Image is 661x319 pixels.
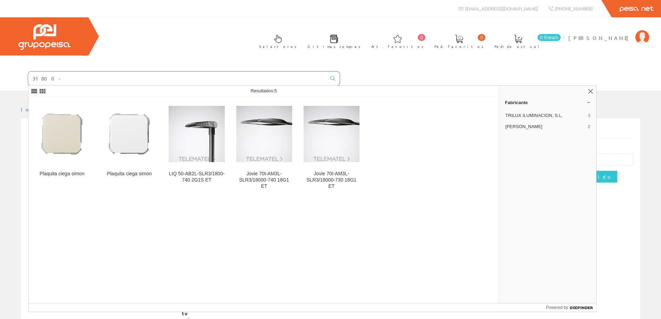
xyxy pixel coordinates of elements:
[307,43,361,50] span: Últimas compras
[465,6,538,11] span: [EMAIL_ADDRESS][DOMAIN_NAME]
[568,29,649,35] a: [PERSON_NAME]
[274,88,277,93] span: 5
[163,97,230,198] a: LIQ 50-AB2L-SLR3/1800-740 2G1S ET LIQ 50-AB2L-SLR3/1800-740 2G1S ET
[546,303,596,312] a: Powered by
[21,106,50,112] a: Inicio
[34,106,90,162] img: Plaquita ciega simon
[236,171,292,190] div: Jovie 70I-AM3L-SLR3/18000-740 18G1 ET
[300,29,364,53] a: Últimas compras
[537,34,561,41] span: 0 línea/s
[499,97,596,108] a: Fabricante
[555,6,593,11] span: [PHONE_NUMBER]
[505,112,585,119] span: TRILUX ILUMINACION, S.L.
[251,88,277,93] span: Resultados:
[304,106,359,162] img: Jovie 70I-AM3L-SLR3/18000-730 18G1 ET
[546,304,568,311] span: Powered by
[101,106,157,162] img: Plaquita ciega simon
[252,29,300,53] a: Selectores
[169,106,224,162] img: LIQ 50-AB2L-SLR3/1800-740 2G1S ET
[259,43,297,50] span: Selectores
[371,43,424,50] span: Art. favoritos
[588,112,590,119] span: 3
[34,171,90,177] div: Plaquita ciega simon
[28,97,95,198] a: Plaquita ciega simon Plaquita ciega simon
[96,97,163,198] a: Plaquita ciega simon Plaquita ciega simon
[101,171,157,177] div: Plaquita ciega simon
[568,34,632,41] span: [PERSON_NAME]
[18,24,70,50] img: Grupo Peisa
[478,34,485,41] span: 0
[236,106,292,162] img: Jovie 70I-AM3L-SLR3/18000-740 18G1 ET
[231,97,298,198] a: Jovie 70I-AM3L-SLR3/18000-740 18G1 ET Jovie 70I-AM3L-SLR3/18000-740 18G1 ET
[494,43,542,50] span: Pedido actual
[434,43,484,50] span: Ped. favoritos
[418,34,425,41] span: 0
[28,72,326,85] input: Buscar ...
[169,171,224,183] div: LIQ 50-AB2L-SLR3/1800-740 2G1S ET
[505,124,585,130] span: [PERSON_NAME]
[298,97,365,198] a: Jovie 70I-AM3L-SLR3/18000-730 18G1 ET Jovie 70I-AM3L-SLR3/18000-730 18G1 ET
[304,171,359,190] div: Jovie 70I-AM3L-SLR3/18000-730 18G1 ET
[588,124,590,130] span: 2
